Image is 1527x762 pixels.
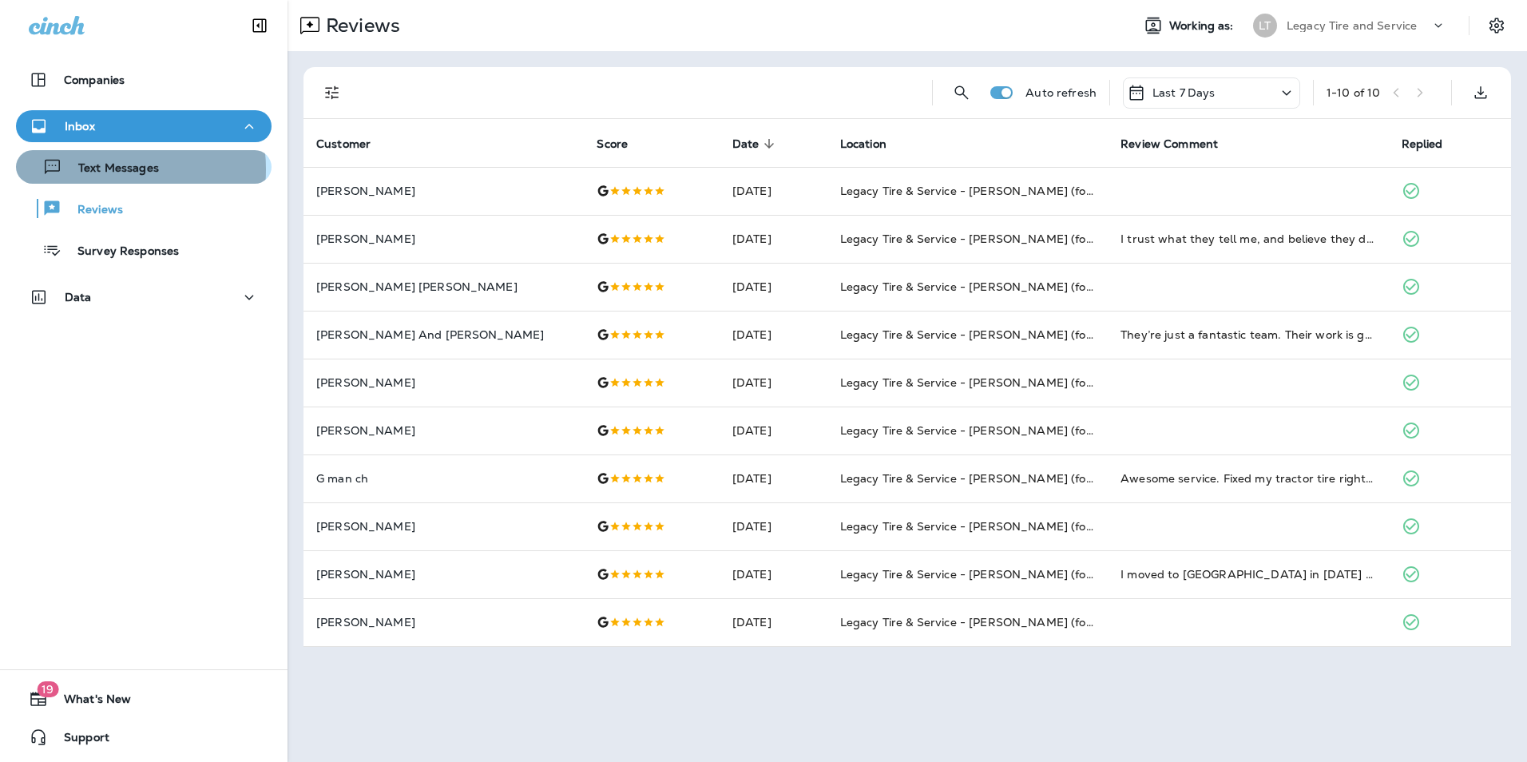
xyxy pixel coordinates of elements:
[1402,137,1464,151] span: Replied
[316,424,571,437] p: [PERSON_NAME]
[65,291,92,304] p: Data
[48,731,109,750] span: Support
[1287,19,1417,32] p: Legacy Tire and Service
[1120,137,1239,151] span: Review Comment
[316,280,571,293] p: [PERSON_NAME] [PERSON_NAME]
[316,520,571,533] p: [PERSON_NAME]
[840,327,1225,342] span: Legacy Tire & Service - [PERSON_NAME] (formerly Chelsea Tire Pros)
[16,281,272,313] button: Data
[597,137,648,151] span: Score
[1120,327,1375,343] div: They’re just a fantastic team. Their work is great, priced fairly and best of all they’re honest....
[316,77,348,109] button: Filters
[65,120,95,133] p: Inbox
[316,232,571,245] p: [PERSON_NAME]
[1152,86,1216,99] p: Last 7 Days
[316,472,571,485] p: G man ch
[720,311,827,359] td: [DATE]
[840,280,1225,294] span: Legacy Tire & Service - [PERSON_NAME] (formerly Chelsea Tire Pros)
[840,471,1225,486] span: Legacy Tire & Service - [PERSON_NAME] (formerly Chelsea Tire Pros)
[1169,19,1237,33] span: Working as:
[16,110,272,142] button: Inbox
[16,233,272,267] button: Survey Responses
[720,263,827,311] td: [DATE]
[1327,86,1380,99] div: 1 - 10 of 10
[732,137,780,151] span: Date
[1120,470,1375,486] div: Awesome service. Fixed my tractor tire right up
[720,215,827,263] td: [DATE]
[840,519,1225,534] span: Legacy Tire & Service - [PERSON_NAME] (formerly Chelsea Tire Pros)
[16,64,272,96] button: Companies
[720,502,827,550] td: [DATE]
[61,203,123,218] p: Reviews
[16,150,272,184] button: Text Messages
[946,77,978,109] button: Search Reviews
[720,598,827,646] td: [DATE]
[840,137,886,151] span: Location
[316,376,571,389] p: [PERSON_NAME]
[37,681,58,697] span: 19
[237,10,282,42] button: Collapse Sidebar
[1120,231,1375,247] div: I trust what they tell me, and believe they do a great & efficient job of the service they provide.
[319,14,400,38] p: Reviews
[316,137,371,151] span: Customer
[64,73,125,86] p: Companies
[597,137,628,151] span: Score
[1120,566,1375,582] div: I moved to Chelsea in 2020 and they have provided all my tire services and truck maintenance for ...
[840,375,1225,390] span: Legacy Tire & Service - [PERSON_NAME] (formerly Chelsea Tire Pros)
[840,423,1225,438] span: Legacy Tire & Service - [PERSON_NAME] (formerly Chelsea Tire Pros)
[1120,137,1218,151] span: Review Comment
[316,616,571,629] p: [PERSON_NAME]
[16,683,272,715] button: 19What's New
[16,721,272,753] button: Support
[61,244,179,260] p: Survey Responses
[720,454,827,502] td: [DATE]
[316,568,571,581] p: [PERSON_NAME]
[1253,14,1277,38] div: LT
[720,167,827,215] td: [DATE]
[316,137,391,151] span: Customer
[840,184,1225,198] span: Legacy Tire & Service - [PERSON_NAME] (formerly Chelsea Tire Pros)
[62,161,159,177] p: Text Messages
[316,328,571,341] p: [PERSON_NAME] And [PERSON_NAME]
[316,185,571,197] p: [PERSON_NAME]
[720,407,827,454] td: [DATE]
[1025,86,1097,99] p: Auto refresh
[840,232,1225,246] span: Legacy Tire & Service - [PERSON_NAME] (formerly Chelsea Tire Pros)
[840,615,1225,629] span: Legacy Tire & Service - [PERSON_NAME] (formerly Chelsea Tire Pros)
[1465,77,1497,109] button: Export as CSV
[720,359,827,407] td: [DATE]
[16,192,272,225] button: Reviews
[48,693,131,712] span: What's New
[1482,11,1511,40] button: Settings
[1402,137,1443,151] span: Replied
[732,137,760,151] span: Date
[720,550,827,598] td: [DATE]
[840,137,907,151] span: Location
[840,567,1225,581] span: Legacy Tire & Service - [PERSON_NAME] (formerly Chelsea Tire Pros)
